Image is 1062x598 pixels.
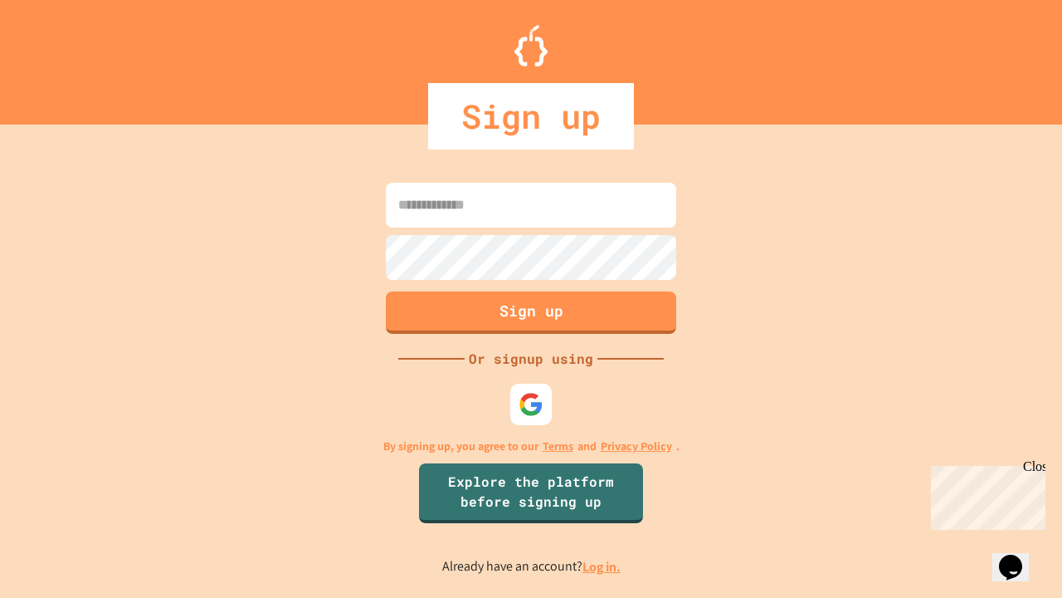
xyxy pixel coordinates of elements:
[582,558,621,576] a: Log in.
[543,438,573,455] a: Terms
[519,392,543,417] img: google-icon.svg
[442,556,621,577] p: Already have an account?
[514,25,548,66] img: Logo.svg
[601,438,672,455] a: Privacy Policy
[992,532,1045,581] iframe: chat widget
[428,83,634,149] div: Sign up
[465,349,597,369] div: Or signup using
[383,438,680,455] p: By signing up, you agree to our and .
[419,463,643,523] a: Explore the platform before signing up
[7,7,114,105] div: Chat with us now!Close
[924,459,1045,530] iframe: chat widget
[386,292,676,334] button: Sign up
